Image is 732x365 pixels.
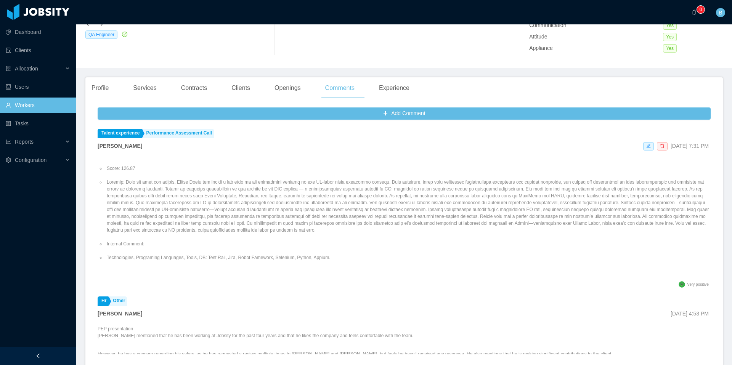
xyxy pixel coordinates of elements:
a: Performance Assessment Call [143,129,214,138]
i: icon: solution [6,66,11,71]
div: Communication [529,21,663,29]
i: icon: edit [646,144,651,148]
span: B [719,8,722,17]
li: Loremip: Dolo sit amet con adipis, Elitse Doeiu tem incidi u lab etdo ma ali enimadmini veniamq n... [105,179,711,234]
i: icon: setting [6,157,11,163]
span: Very positive [687,282,709,287]
a: icon: profileTasks [6,116,70,131]
i: icon: line-chart [6,139,11,144]
a: icon: robotUsers [6,79,70,94]
a: icon: check-circle [120,31,127,37]
li: Internal Comment: [105,240,711,247]
span: Allocation [15,66,38,72]
span: Reports [15,139,34,145]
div: Openings [268,77,307,99]
span: Configuration [15,157,47,163]
li: Score: 126.87 [105,165,711,172]
div: Profile [85,77,115,99]
strong: [PERSON_NAME] [98,311,142,317]
a: icon: auditClients [6,43,70,58]
strong: [PERSON_NAME] [98,143,142,149]
a: Hr [98,296,108,306]
li: Technologies, Programing Languages, Tools, DB: Test Rail, Jira, Robot Famework, Selenium, Python,... [105,254,711,261]
a: icon: userWorkers [6,98,70,113]
span: [DATE] 7:31 PM [671,143,709,149]
span: Yes [663,33,677,41]
sup: 0 [697,6,705,13]
div: Appliance [529,44,663,52]
div: Experience [373,77,416,99]
a: Other [109,296,127,306]
span: QA Engineer [85,30,117,39]
span: [DATE] 4:53 PM [671,311,709,317]
div: Comments [319,77,361,99]
p: However, he has a concern regarding his salary, as he has requested a review multiple times to [P... [98,351,613,357]
i: icon: delete [660,144,665,148]
a: icon: pie-chartDashboard [6,24,70,40]
a: Talent experience [98,129,142,138]
button: icon: plusAdd Comment [98,107,711,120]
div: Services [127,77,162,99]
p: PEP presentation [PERSON_NAME] mentioned that he has been working at Jobsity for the past four ye... [98,325,613,339]
i: icon: check-circle [122,32,127,37]
div: Attitude [529,33,663,41]
span: Yes [663,44,677,53]
div: Clients [225,77,256,99]
div: Contracts [175,77,213,99]
span: Yes [663,21,677,30]
i: icon: bell [692,10,697,15]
